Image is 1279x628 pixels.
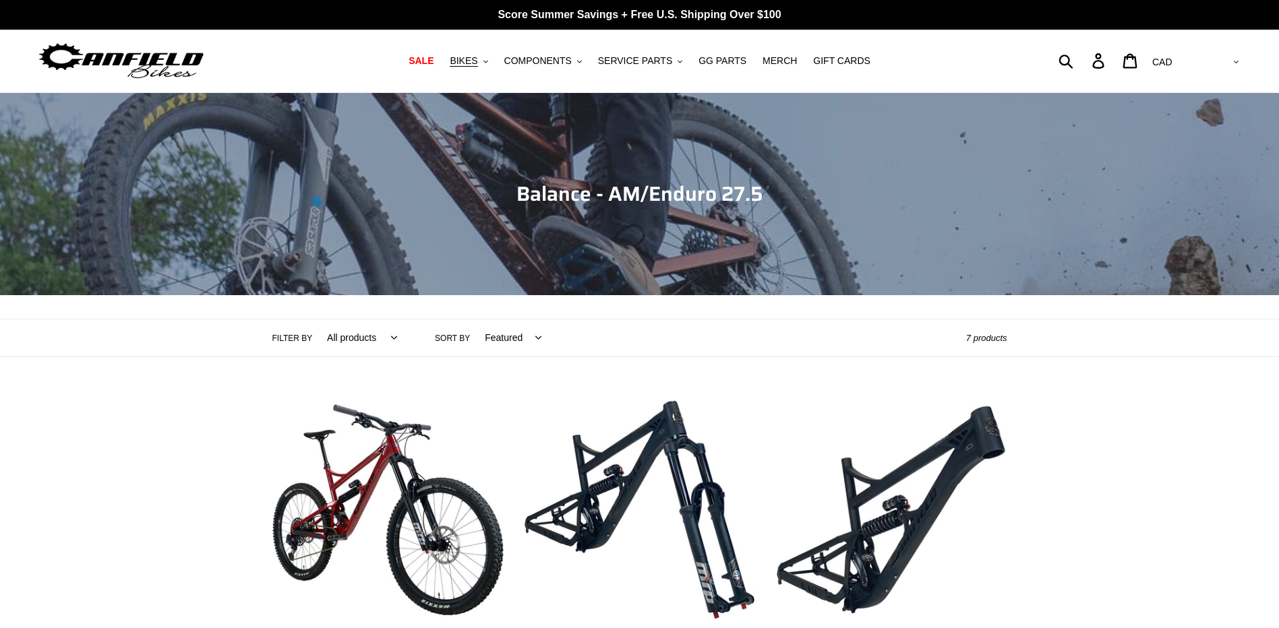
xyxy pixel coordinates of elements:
[806,52,877,70] a: GIFT CARDS
[272,332,313,344] label: Filter by
[450,55,477,67] span: BIKES
[443,52,494,70] button: BIKES
[516,178,763,210] span: Balance - AM/Enduro 27.5
[409,55,434,67] span: SALE
[504,55,572,67] span: COMPONENTS
[498,52,589,70] button: COMPONENTS
[402,52,440,70] a: SALE
[1066,46,1100,75] input: Search
[37,40,206,82] img: Canfield Bikes
[435,332,470,344] label: Sort by
[813,55,870,67] span: GIFT CARDS
[692,52,753,70] a: GG PARTS
[598,55,672,67] span: SERVICE PARTS
[591,52,689,70] button: SERVICE PARTS
[763,55,797,67] span: MERCH
[966,333,1007,343] span: 7 products
[756,52,804,70] a: MERCH
[698,55,746,67] span: GG PARTS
